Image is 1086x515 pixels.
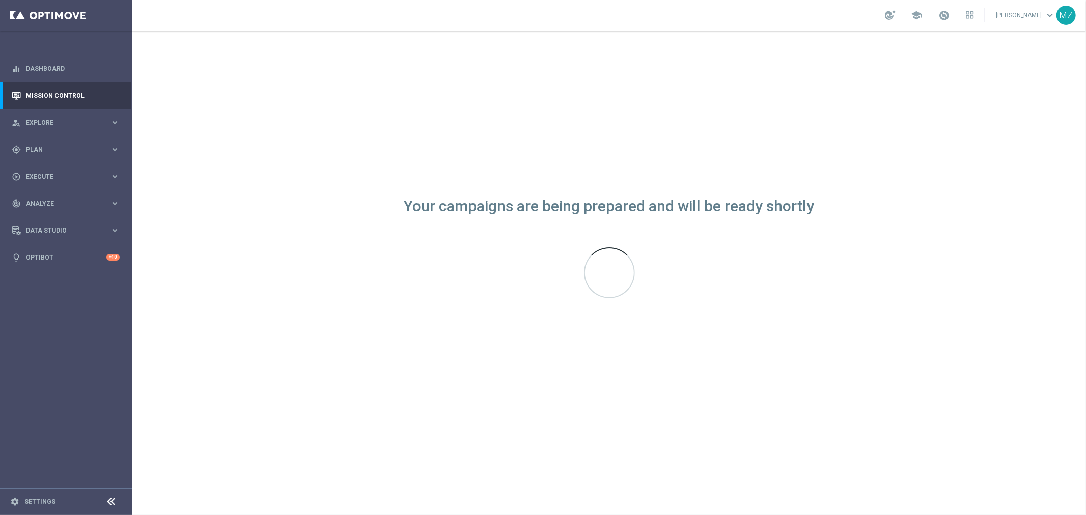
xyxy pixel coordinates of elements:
div: Optibot [12,244,120,271]
div: Mission Control [12,82,120,109]
div: MZ [1056,6,1076,25]
i: keyboard_arrow_right [110,225,120,235]
i: track_changes [12,199,21,208]
i: keyboard_arrow_right [110,171,120,181]
i: gps_fixed [12,145,21,154]
span: Execute [26,174,110,180]
i: keyboard_arrow_right [110,145,120,154]
i: person_search [12,118,21,127]
span: Analyze [26,201,110,207]
a: Settings [24,499,55,505]
span: Explore [26,120,110,126]
a: [PERSON_NAME]keyboard_arrow_down [995,8,1056,23]
i: equalizer [12,64,21,73]
span: keyboard_arrow_down [1044,10,1055,21]
i: settings [10,497,19,506]
div: Analyze [12,199,110,208]
span: Data Studio [26,227,110,234]
div: Execute [12,172,110,181]
i: lightbulb [12,253,21,262]
i: keyboard_arrow_right [110,198,120,208]
i: play_circle_outline [12,172,21,181]
i: keyboard_arrow_right [110,118,120,127]
a: Mission Control [26,82,120,109]
button: play_circle_outline Execute keyboard_arrow_right [11,173,120,181]
button: Data Studio keyboard_arrow_right [11,226,120,235]
div: Data Studio [12,226,110,235]
div: Dashboard [12,55,120,82]
button: track_changes Analyze keyboard_arrow_right [11,199,120,208]
a: Optibot [26,244,106,271]
div: Explore [12,118,110,127]
span: school [911,10,922,21]
div: Plan [12,145,110,154]
div: +10 [106,254,120,261]
span: Plan [26,147,110,153]
button: equalizer Dashboard [11,65,120,73]
button: lightbulb Optibot +10 [11,253,120,262]
button: Mission Control [11,92,120,100]
button: person_search Explore keyboard_arrow_right [11,119,120,127]
button: gps_fixed Plan keyboard_arrow_right [11,146,120,154]
div: Your campaigns are being prepared and will be ready shortly [404,202,815,211]
a: Dashboard [26,55,120,82]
